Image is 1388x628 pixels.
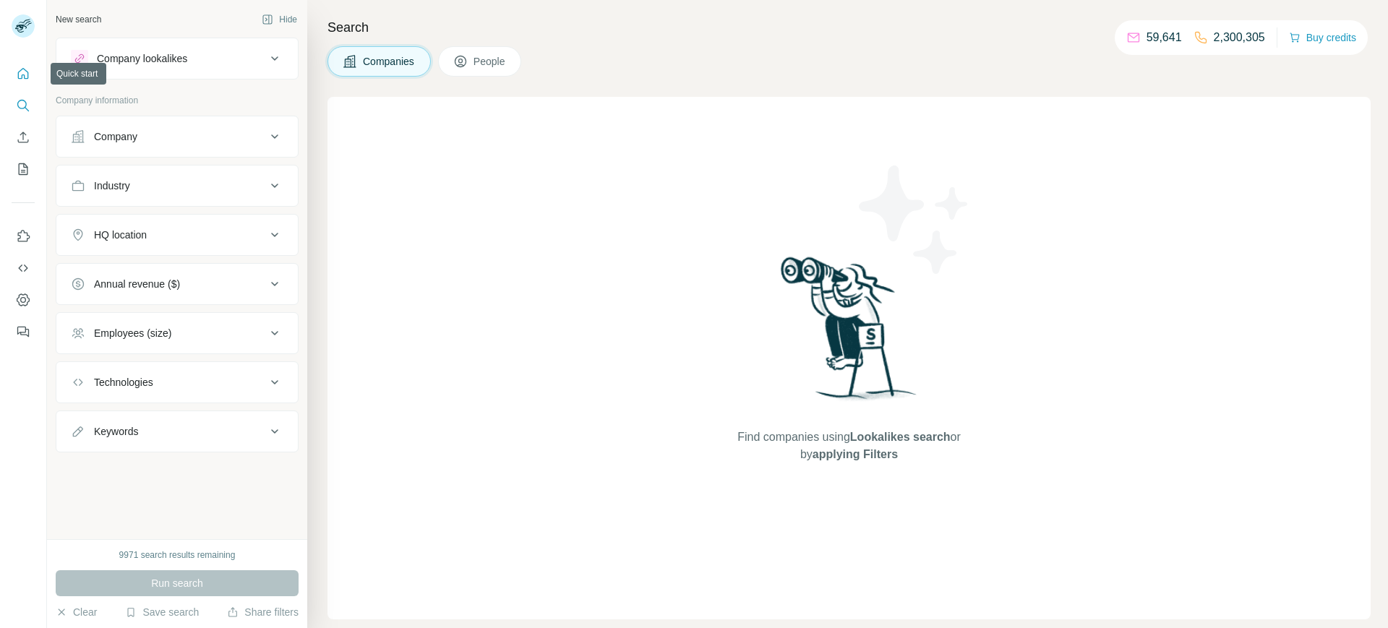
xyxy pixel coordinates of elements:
p: 2,300,305 [1214,29,1265,46]
span: Lookalikes search [850,431,951,443]
button: Use Surfe on LinkedIn [12,223,35,249]
button: Use Surfe API [12,255,35,281]
button: Buy credits [1289,27,1356,48]
button: Company lookalikes [56,41,298,76]
div: New search [56,13,101,26]
button: Annual revenue ($) [56,267,298,301]
button: Company [56,119,298,154]
div: Industry [94,178,130,193]
button: Quick start [12,61,35,87]
div: Employees (size) [94,326,171,340]
button: Clear [56,605,97,619]
div: Company [94,129,137,144]
div: Company lookalikes [97,51,187,66]
p: 59,641 [1147,29,1182,46]
div: Annual revenue ($) [94,277,180,291]
button: Dashboard [12,287,35,313]
div: Technologies [94,375,153,390]
p: Company information [56,94,299,107]
div: HQ location [94,228,147,242]
button: Employees (size) [56,316,298,350]
button: Technologies [56,365,298,400]
button: Enrich CSV [12,124,35,150]
span: Find companies using or by [733,429,964,463]
button: HQ location [56,218,298,252]
div: 9971 search results remaining [119,549,236,562]
button: Hide [252,9,307,30]
button: Industry [56,168,298,203]
button: Search [12,93,35,119]
button: Share filters [227,605,299,619]
span: applying Filters [813,448,898,460]
span: People [474,54,507,69]
h4: Search [327,17,1371,38]
button: Keywords [56,414,298,449]
span: Companies [363,54,416,69]
div: Keywords [94,424,138,439]
img: Surfe Illustration - Stars [849,155,980,285]
button: Feedback [12,319,35,345]
button: My lists [12,156,35,182]
img: Surfe Illustration - Woman searching with binoculars [774,253,925,414]
button: Save search [125,605,199,619]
